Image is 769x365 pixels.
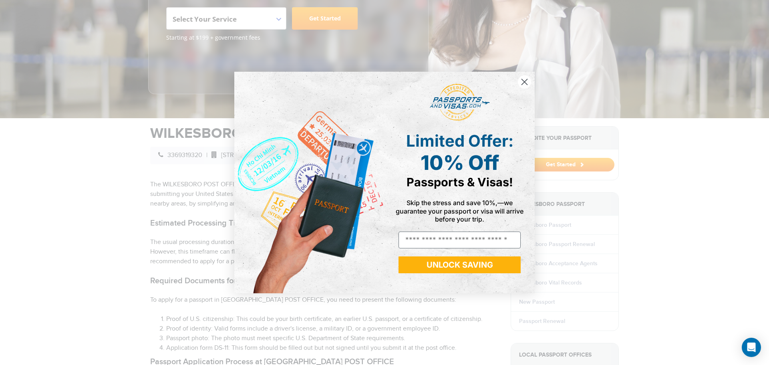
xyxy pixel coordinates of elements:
span: 10% Off [421,151,499,175]
img: de9cda0d-0715-46ca-9a25-073762a91ba7.png [234,72,384,293]
img: passports and visas [430,84,490,121]
span: Passports & Visas! [407,175,513,189]
span: Skip the stress and save 10%,—we guarantee your passport or visa will arrive before your trip. [396,199,523,223]
span: Limited Offer: [406,131,513,151]
div: Open Intercom Messenger [742,338,761,357]
button: UNLOCK SAVING [399,256,521,273]
button: Close dialog [517,75,531,89]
